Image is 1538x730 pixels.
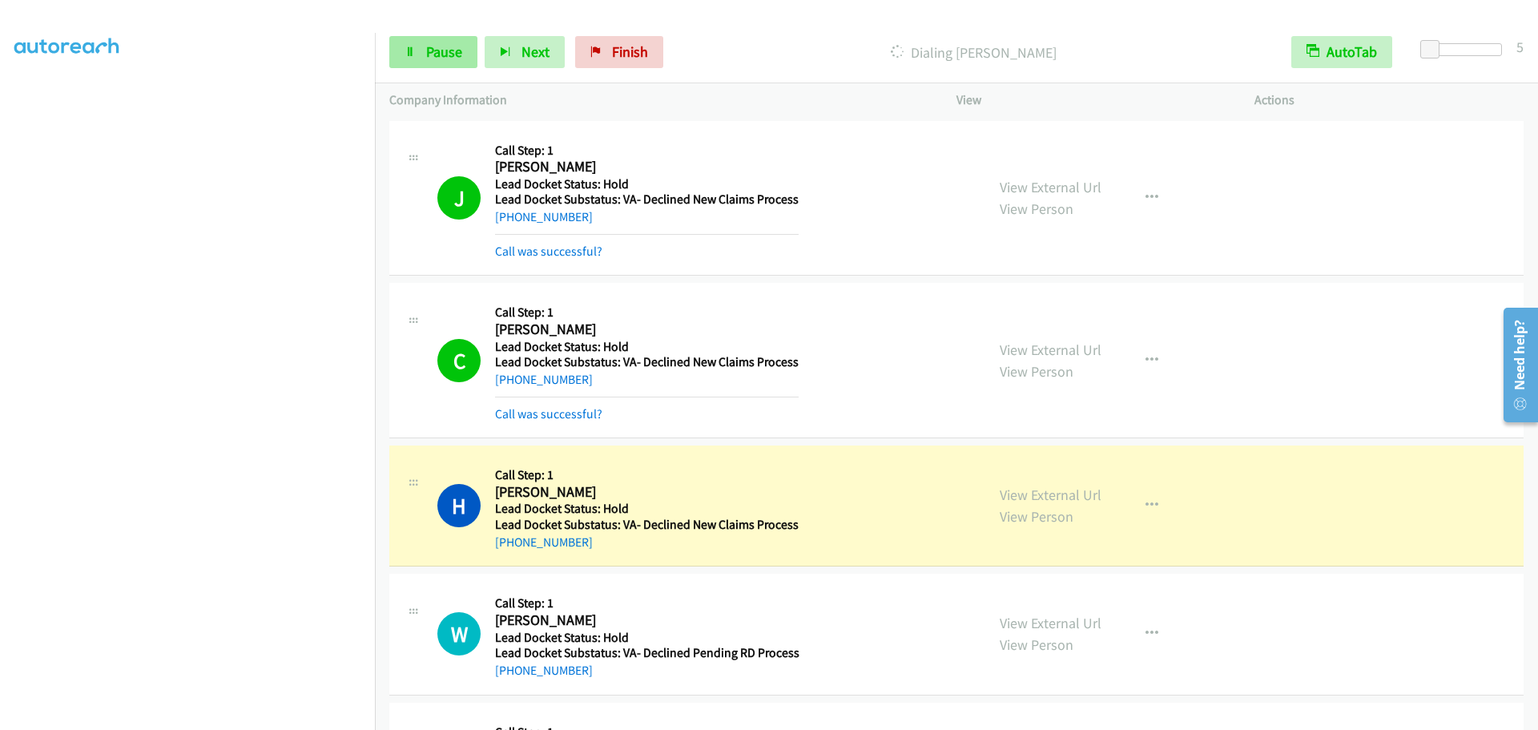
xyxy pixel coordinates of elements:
[495,611,799,630] h2: [PERSON_NAME]
[495,534,593,550] a: [PHONE_NUMBER]
[495,645,799,661] h5: Lead Docket Substatus: VA- Declined Pending RD Process
[495,372,593,387] a: [PHONE_NUMBER]
[426,42,462,61] span: Pause
[485,36,565,68] button: Next
[495,406,602,421] a: Call was successful?
[1000,362,1073,381] a: View Person
[1254,91,1524,110] p: Actions
[1291,36,1392,68] button: AutoTab
[389,36,477,68] a: Pause
[437,612,481,655] h1: W
[495,176,799,192] h5: Lead Docket Status: Hold
[495,209,593,224] a: [PHONE_NUMBER]
[437,612,481,655] div: The call is yet to be attempted
[495,305,799,321] h5: Call Step: 1
[495,143,799,159] h5: Call Step: 1
[495,663,593,678] a: [PHONE_NUMBER]
[521,42,550,61] span: Next
[495,321,793,339] h2: [PERSON_NAME]
[1000,507,1073,526] a: View Person
[1428,43,1502,56] div: Delay between calls (in seconds)
[1492,301,1538,429] iframe: Resource Center
[495,517,799,533] h5: Lead Docket Substatus: VA- Declined New Claims Process
[495,630,799,646] h5: Lead Docket Status: Hold
[575,36,663,68] a: Finish
[612,42,648,61] span: Finish
[1000,341,1101,359] a: View External Url
[495,158,793,176] h2: [PERSON_NAME]
[437,339,481,382] h1: C
[1516,36,1524,58] div: 5
[1000,178,1101,196] a: View External Url
[685,42,1262,63] p: Dialing [PERSON_NAME]
[495,244,602,259] a: Call was successful?
[495,339,799,355] h5: Lead Docket Status: Hold
[495,483,793,502] h2: [PERSON_NAME]
[495,595,799,611] h5: Call Step: 1
[1000,200,1073,218] a: View Person
[495,501,799,517] h5: Lead Docket Status: Hold
[1000,486,1101,504] a: View External Url
[956,91,1226,110] p: View
[1000,614,1101,632] a: View External Url
[389,91,928,110] p: Company Information
[437,484,481,527] h1: H
[495,192,799,208] h5: Lead Docket Substatus: VA- Declined New Claims Process
[1000,635,1073,654] a: View Person
[495,467,799,483] h5: Call Step: 1
[437,176,481,220] h1: J
[495,354,799,370] h5: Lead Docket Substatus: VA- Declined New Claims Process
